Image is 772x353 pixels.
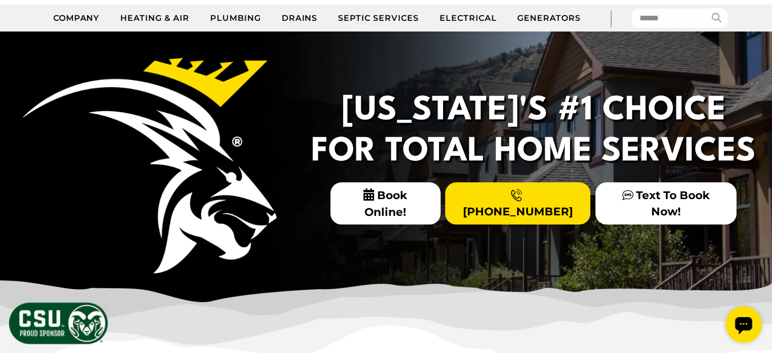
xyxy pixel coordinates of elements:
[8,301,109,345] img: CSU Sponsor Badge
[328,6,429,31] a: Septic Services
[507,6,591,31] a: Generators
[429,6,508,31] a: Electrical
[272,6,328,31] a: Drains
[591,5,631,31] div: |
[4,4,41,41] div: Open chat widget
[595,182,736,224] a: Text To Book Now!
[445,182,590,224] a: [PHONE_NUMBER]
[305,90,762,172] h2: [US_STATE]'s #1 Choice For Total Home Services
[330,182,441,224] span: Book Online!
[110,6,199,31] a: Heating & Air
[200,6,272,31] a: Plumbing
[43,6,111,31] a: Company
